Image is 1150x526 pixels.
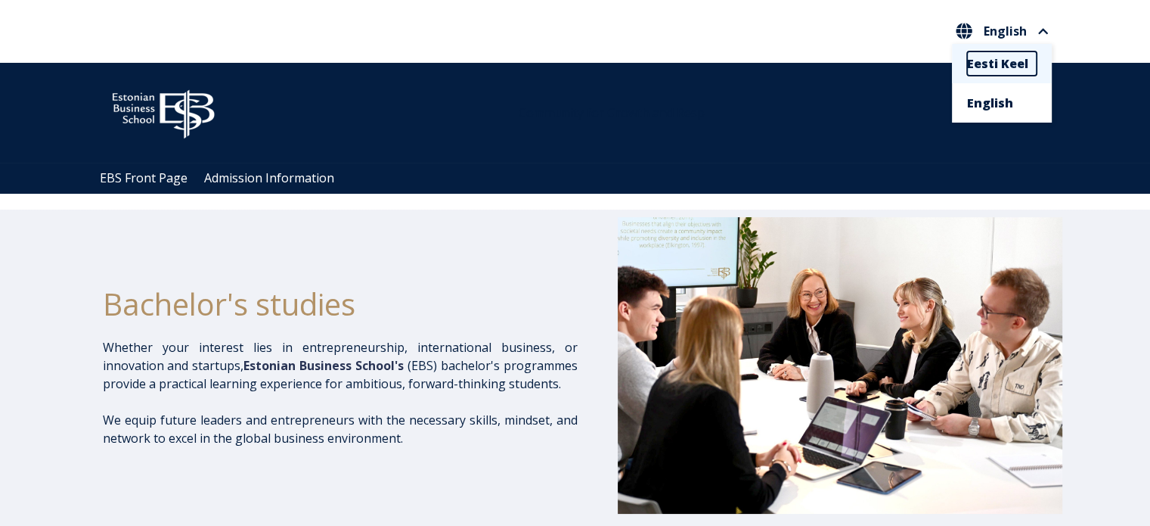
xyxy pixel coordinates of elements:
img: Bachelor's at EBS [618,217,1062,514]
span: English [984,25,1027,37]
h1: Bachelor's studies [103,285,578,323]
p: Whether your interest lies in entrepreneurship, international business, or innovation and startup... [103,338,578,393]
img: ebs_logo2016_white [99,78,228,143]
p: We equip future leaders and entrepreneurs with the necessary skills, mindset, and network to exce... [103,411,578,447]
div: Navigation Menu [91,163,1074,194]
button: English [952,19,1052,43]
a: English [967,91,1037,115]
a: Admission Information [204,170,334,186]
a: Eesti Keel [967,51,1037,76]
span: Estonian Business School's [243,357,404,374]
a: EBS Front Page [100,170,188,186]
span: Community for Growth and Resp [519,104,705,121]
nav: Select your language [952,19,1052,44]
